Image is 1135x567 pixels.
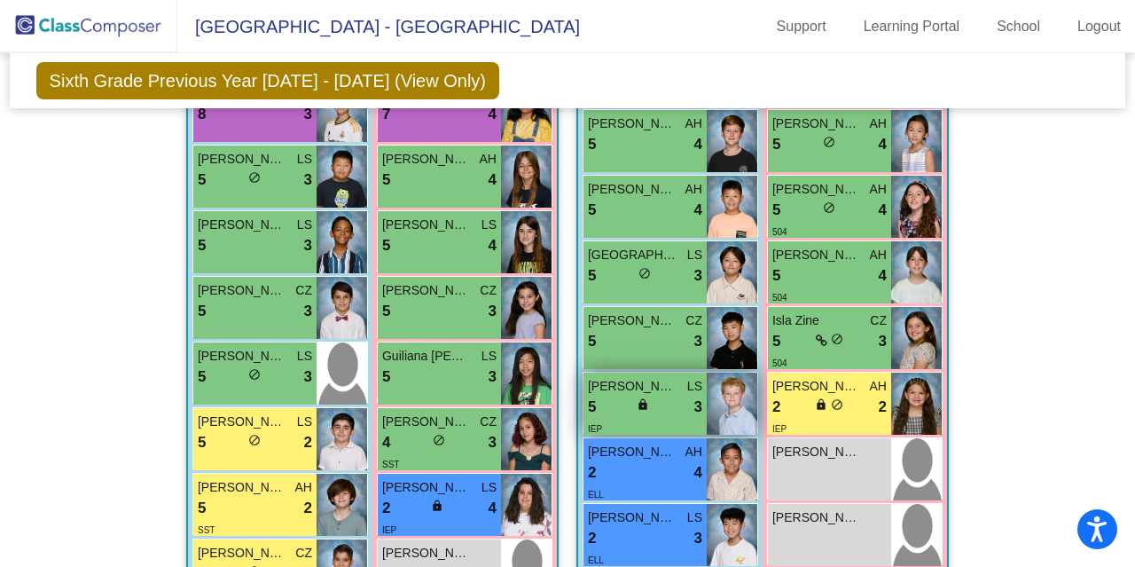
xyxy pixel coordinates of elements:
span: 5 [198,431,206,454]
span: LS [687,246,702,264]
span: 5 [382,366,390,389]
span: [PERSON_NAME] [382,413,471,431]
span: 2 [382,497,390,520]
span: [PERSON_NAME] [588,311,677,330]
span: ELL [588,555,604,565]
span: 3 [489,366,497,389]
span: [PERSON_NAME] [382,281,471,300]
span: 5 [198,234,206,257]
span: 7 [382,103,390,126]
span: 4 [694,461,702,484]
span: CZ [480,413,497,431]
span: LS [297,413,312,431]
span: CZ [295,544,312,563]
span: LS [687,377,702,396]
span: LS [481,216,497,234]
span: do_not_disturb_alt [831,398,843,411]
span: LS [297,216,312,234]
span: 5 [588,396,596,419]
span: 5 [382,169,390,192]
span: 5 [772,199,780,222]
span: 3 [694,396,702,419]
span: 5 [772,330,780,353]
span: ELL [588,490,604,500]
span: do_not_disturb_alt [831,333,843,345]
span: do_not_disturb_alt [823,136,835,148]
span: 3 [304,103,312,126]
span: CZ [870,311,887,330]
span: IEP [588,424,602,434]
span: 5 [382,300,390,323]
span: LS [297,347,312,366]
span: [PERSON_NAME] [772,508,861,527]
span: 5 [772,133,780,156]
span: 5 [198,169,206,192]
span: do_not_disturb_alt [248,368,261,381]
a: Learning Portal [849,12,975,41]
span: 3 [694,264,702,287]
span: 3 [694,527,702,550]
span: AH [870,246,887,264]
span: 2 [588,527,596,550]
a: School [982,12,1054,41]
span: [PERSON_NAME] [198,347,286,366]
span: IEP [382,525,396,535]
span: LS [481,478,497,497]
span: lock [815,398,827,411]
span: AH [685,114,702,133]
span: [PERSON_NAME] [198,150,286,169]
span: [PERSON_NAME] [772,443,861,461]
span: [PERSON_NAME] [382,150,471,169]
span: [PERSON_NAME] [772,114,861,133]
span: [PERSON_NAME] [382,478,471,497]
span: 3 [489,300,497,323]
span: 504 [772,293,787,303]
span: AH [870,377,887,396]
span: CZ [480,281,497,300]
span: 4 [489,497,497,520]
span: AH [870,180,887,199]
span: lock [431,500,443,512]
span: 4 [694,133,702,156]
span: 5 [382,234,390,257]
span: do_not_disturb_alt [823,201,835,214]
span: [PERSON_NAME] [198,413,286,431]
span: [PERSON_NAME] [588,508,677,527]
span: 504 [772,358,787,368]
span: 4 [382,431,390,454]
span: Guiliana [PERSON_NAME] [382,347,471,366]
span: CZ [685,311,702,330]
span: 2 [304,497,312,520]
span: 3 [879,330,887,353]
span: [PERSON_NAME] [772,377,861,396]
span: SST [198,525,215,535]
span: [PERSON_NAME] [588,180,677,199]
span: SST [382,460,399,469]
span: 5 [198,300,206,323]
span: AH [480,150,497,169]
span: 5 [198,497,206,520]
span: LS [297,150,312,169]
span: [GEOGRAPHIC_DATA] [588,246,677,264]
span: [PERSON_NAME] [588,114,677,133]
span: LS [687,508,702,527]
span: do_not_disturb_alt [248,171,261,184]
span: CZ [295,281,312,300]
span: AH [685,443,702,461]
span: [PERSON_NAME] [772,180,861,199]
span: 4 [489,169,497,192]
span: [GEOGRAPHIC_DATA] - [GEOGRAPHIC_DATA] [177,12,580,41]
span: [PERSON_NAME] [198,281,286,300]
a: Support [763,12,841,41]
span: [PERSON_NAME] [198,544,286,563]
span: 4 [694,199,702,222]
span: 5 [198,366,206,389]
span: 2 [588,461,596,484]
span: AH [295,478,312,497]
span: IEP [772,424,787,434]
span: do_not_disturb_alt [638,267,651,280]
span: [PERSON_NAME] [382,216,471,234]
a: Logout [1063,12,1135,41]
span: 3 [694,330,702,353]
span: 3 [304,300,312,323]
